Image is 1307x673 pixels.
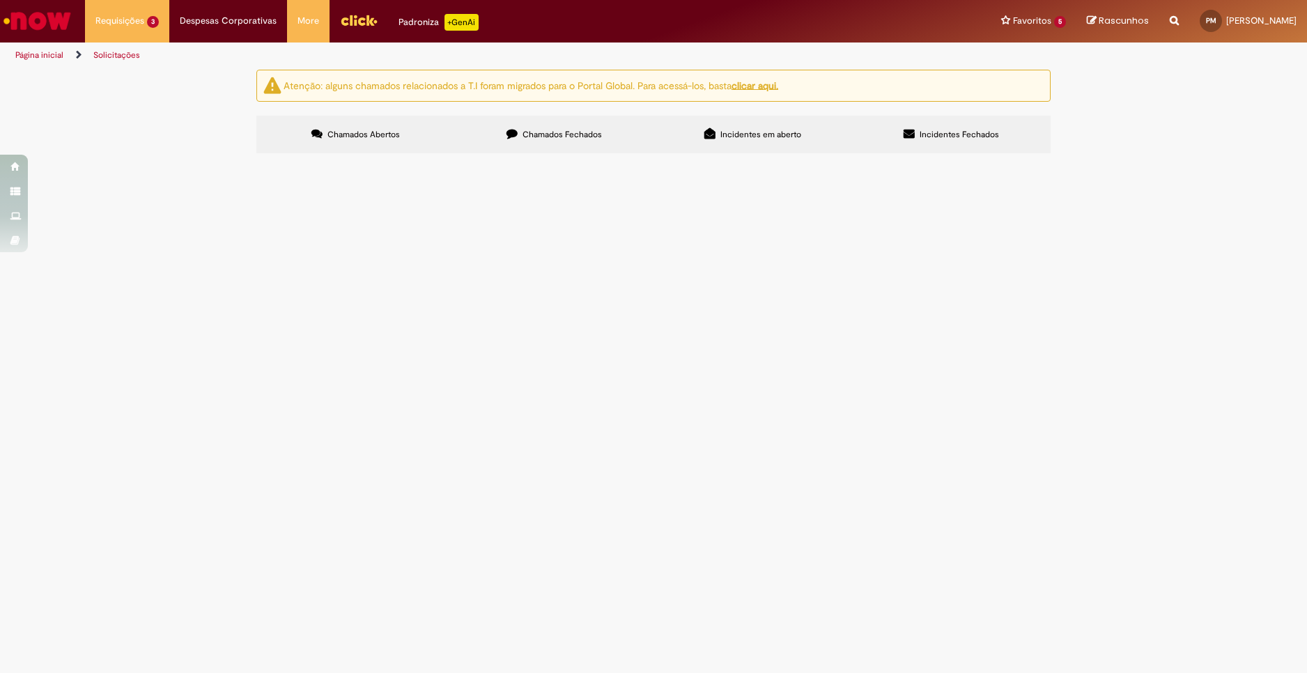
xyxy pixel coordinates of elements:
span: Incidentes Fechados [920,129,999,140]
ng-bind-html: Atenção: alguns chamados relacionados a T.I foram migrados para o Portal Global. Para acessá-los,... [284,79,778,91]
span: PM [1206,16,1216,25]
img: click_logo_yellow_360x200.png [340,10,378,31]
span: Chamados Fechados [523,129,602,140]
span: Incidentes em aberto [720,129,801,140]
img: ServiceNow [1,7,73,35]
span: Chamados Abertos [327,129,400,140]
span: 3 [147,16,159,28]
a: clicar aqui. [732,79,778,91]
span: [PERSON_NAME] [1226,15,1297,26]
span: Despesas Corporativas [180,14,277,28]
div: Padroniza [399,14,479,31]
span: Requisições [95,14,144,28]
a: Solicitações [93,49,140,61]
p: +GenAi [444,14,479,31]
a: Página inicial [15,49,63,61]
span: Rascunhos [1099,14,1149,27]
a: Rascunhos [1087,15,1149,28]
span: Favoritos [1013,14,1051,28]
span: More [297,14,319,28]
ul: Trilhas de página [10,42,861,68]
span: 5 [1054,16,1066,28]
